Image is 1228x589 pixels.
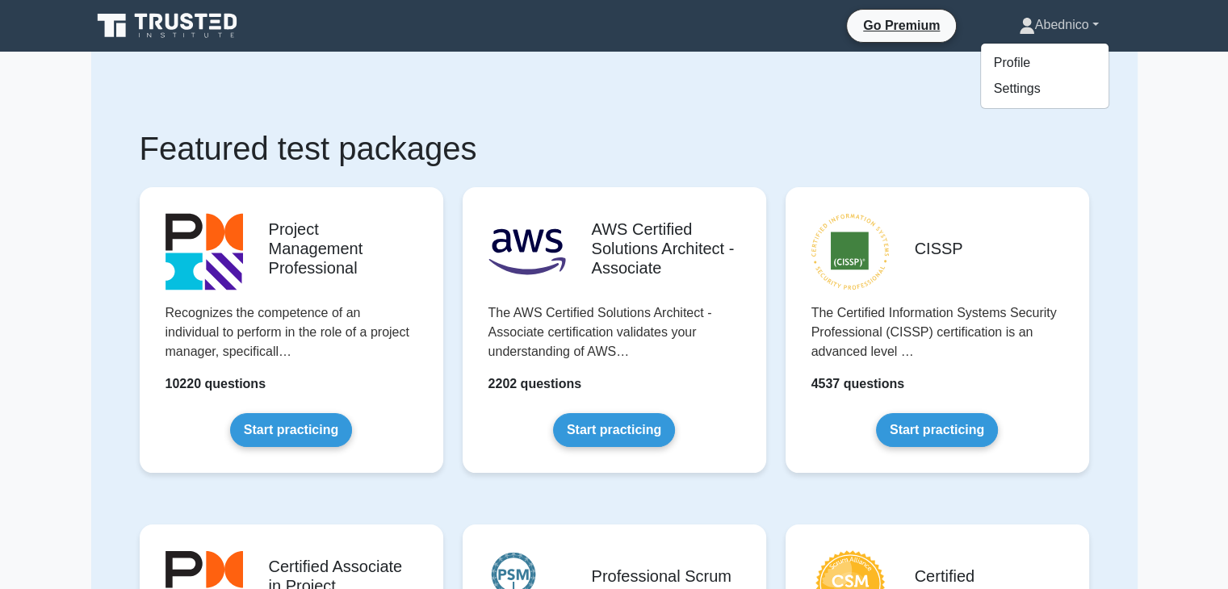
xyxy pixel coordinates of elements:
a: Start practicing [230,413,352,447]
a: Go Premium [853,15,949,36]
h1: Featured test packages [140,129,1089,168]
a: Start practicing [553,413,675,447]
a: Abednico [980,9,1138,41]
a: Profile [981,50,1109,76]
ul: Abednico [980,43,1109,109]
a: Start practicing [876,413,998,447]
a: Settings [981,76,1109,102]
